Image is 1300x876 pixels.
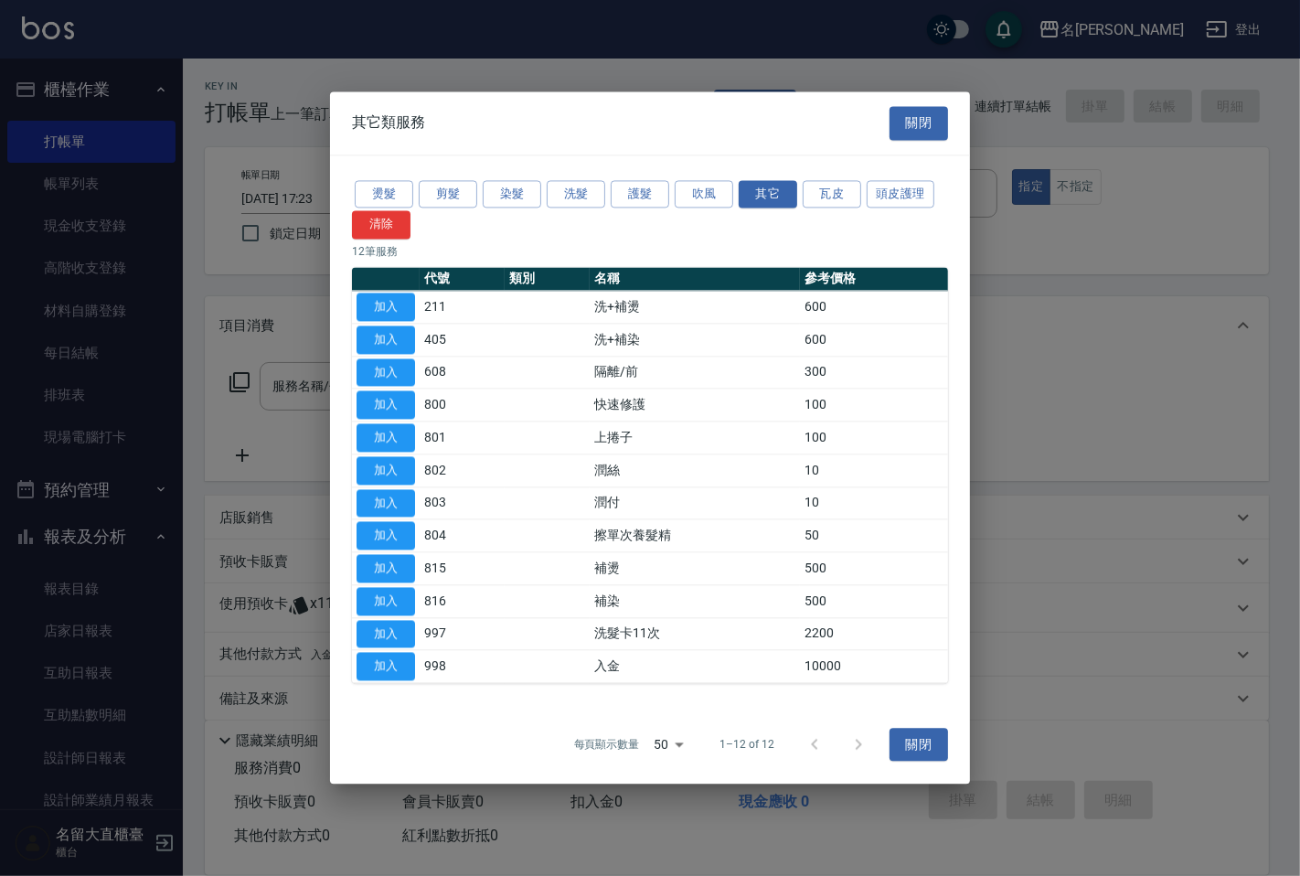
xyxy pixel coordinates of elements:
[867,180,934,208] button: 頭皮護理
[800,486,948,519] td: 10
[611,180,669,208] button: 護髮
[352,211,410,240] button: 清除
[420,422,505,454] td: 801
[420,267,505,291] th: 代號
[420,291,505,324] td: 211
[800,267,948,291] th: 參考價格
[590,267,800,291] th: 名稱
[420,650,505,683] td: 998
[420,519,505,552] td: 804
[800,552,948,585] td: 500
[357,293,415,321] button: 加入
[420,356,505,389] td: 608
[800,617,948,650] td: 2200
[420,585,505,618] td: 816
[800,389,948,422] td: 100
[590,486,800,519] td: 潤付
[357,489,415,518] button: 加入
[590,422,800,454] td: 上捲子
[357,554,415,582] button: 加入
[357,620,415,648] button: 加入
[590,389,800,422] td: 快速修護
[675,180,733,208] button: 吹風
[800,519,948,552] td: 50
[590,617,800,650] td: 洗髮卡11次
[357,653,415,681] button: 加入
[590,291,800,324] td: 洗+補燙
[590,519,800,552] td: 擦單次養髮精
[355,180,413,208] button: 燙髮
[420,486,505,519] td: 803
[800,650,948,683] td: 10000
[419,180,477,208] button: 剪髮
[800,324,948,357] td: 600
[357,423,415,452] button: 加入
[590,585,800,618] td: 補染
[800,356,948,389] td: 300
[719,737,774,753] p: 1–12 of 12
[590,324,800,357] td: 洗+補染
[890,106,948,140] button: 關閉
[357,326,415,354] button: 加入
[574,737,640,753] p: 每頁顯示數量
[420,324,505,357] td: 405
[357,522,415,550] button: 加入
[420,617,505,650] td: 997
[420,552,505,585] td: 815
[800,422,948,454] td: 100
[890,728,948,762] button: 關閉
[420,389,505,422] td: 800
[357,587,415,615] button: 加入
[800,291,948,324] td: 600
[483,180,541,208] button: 染髮
[357,456,415,485] button: 加入
[590,454,800,487] td: 潤絲
[505,267,590,291] th: 類別
[352,114,425,133] span: 其它類服務
[800,454,948,487] td: 10
[547,180,605,208] button: 洗髮
[800,585,948,618] td: 500
[357,391,415,420] button: 加入
[420,454,505,487] td: 802
[352,243,948,260] p: 12 筆服務
[646,720,690,769] div: 50
[739,180,797,208] button: 其它
[590,650,800,683] td: 入金
[590,552,800,585] td: 補燙
[357,358,415,387] button: 加入
[803,180,861,208] button: 瓦皮
[590,356,800,389] td: 隔離/前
